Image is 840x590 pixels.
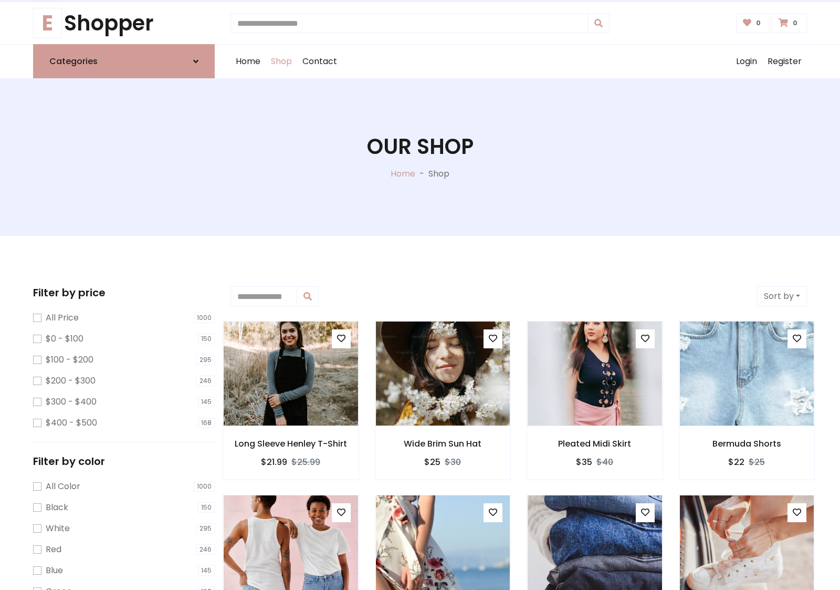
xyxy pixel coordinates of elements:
span: E [33,8,62,38]
span: 246 [196,376,215,386]
button: Sort by [757,286,807,306]
a: Register [762,45,807,78]
a: Contact [297,45,342,78]
label: All Price [46,312,79,324]
a: 0 [736,13,770,33]
span: 1000 [194,481,215,492]
span: 150 [198,502,215,513]
label: $200 - $300 [46,375,96,387]
h6: Long Sleeve Henley T-Shirt [223,439,359,449]
a: Shop [266,45,297,78]
h6: $25 [424,457,440,467]
h6: $35 [576,457,592,467]
a: 0 [772,13,807,33]
h6: $22 [728,457,744,467]
p: - [415,168,428,180]
label: White [46,522,70,535]
span: 246 [196,544,215,555]
a: Categories [33,44,215,78]
a: Home [391,168,415,180]
h1: Our Shop [367,134,474,159]
label: Black [46,501,68,514]
del: $40 [596,456,613,468]
label: $100 - $200 [46,354,93,366]
span: 0 [790,18,800,28]
label: Red [46,543,61,556]
span: 295 [196,355,215,365]
span: 145 [198,397,215,407]
h6: Categories [49,56,98,66]
label: $400 - $500 [46,417,97,429]
del: $25.99 [291,456,320,468]
label: All Color [46,480,80,493]
h6: $21.99 [261,457,287,467]
label: Blue [46,564,63,577]
a: Home [230,45,266,78]
label: $0 - $100 [46,333,83,345]
span: 168 [198,418,215,428]
label: $300 - $400 [46,396,97,408]
span: 145 [198,565,215,576]
h6: Pleated Midi Skirt [527,439,663,449]
span: 295 [196,523,215,534]
h1: Shopper [33,11,215,36]
span: 1000 [194,313,215,323]
h5: Filter by price [33,286,215,299]
a: Login [731,45,762,78]
h6: Bermuda Shorts [679,439,815,449]
span: 0 [753,18,763,28]
del: $30 [445,456,461,468]
a: EShopper [33,11,215,36]
h5: Filter by color [33,455,215,468]
span: 150 [198,334,215,344]
p: Shop [428,168,449,180]
h6: Wide Brim Sun Hat [375,439,511,449]
del: $25 [749,456,765,468]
